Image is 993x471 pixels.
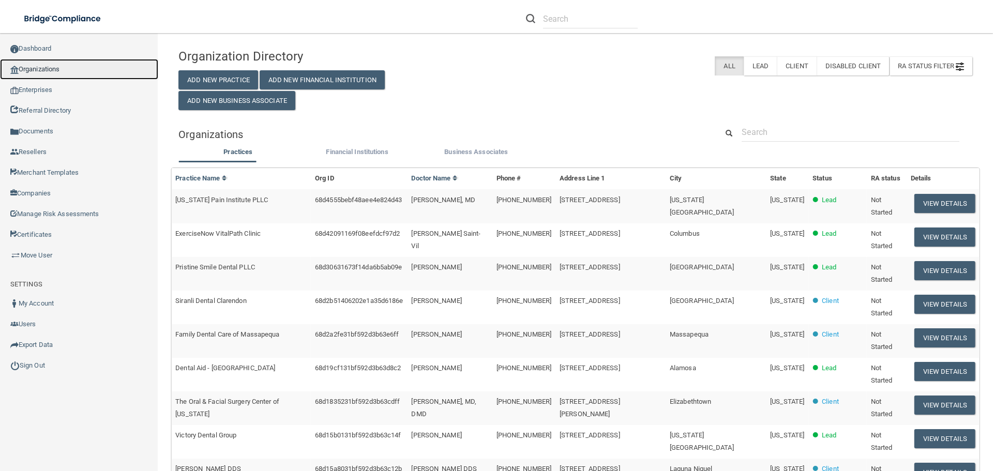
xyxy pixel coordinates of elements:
[560,263,620,271] span: [STREET_ADDRESS]
[10,250,21,261] img: briefcase.64adab9b.png
[496,297,551,305] span: [PHONE_NUMBER]
[871,330,893,351] span: Not Started
[822,261,836,274] p: Lead
[297,146,416,161] li: Financial Institutions
[907,168,980,189] th: Details
[315,297,403,305] span: 68d2b51406202e1a35d6186e
[670,398,711,405] span: Elizabethtown
[496,431,551,439] span: [PHONE_NUMBER]
[817,56,890,75] label: Disabled Client
[871,398,893,418] span: Not Started
[496,230,551,237] span: [PHONE_NUMBER]
[178,50,433,63] h4: Organization Directory
[670,364,696,372] span: Alamosa
[315,431,401,439] span: 68d15b0131bf592d3b63c14f
[411,196,475,204] span: [PERSON_NAME], MD
[223,148,252,156] span: Practices
[670,263,734,271] span: [GEOGRAPHIC_DATA]
[555,168,666,189] th: Address Line 1
[956,63,964,71] img: icon-filter@2x.21656d0b.png
[871,364,893,384] span: Not Started
[822,227,836,240] p: Lead
[10,45,19,53] img: ic_dashboard_dark.d01f4a41.png
[496,263,551,271] span: [PHONE_NUMBER]
[260,70,385,89] button: Add New Financial Institution
[175,263,255,271] span: Pristine Smile Dental PLLC
[10,361,20,370] img: ic_power_dark.7ecde6b1.png
[822,429,836,442] p: Lead
[10,148,19,156] img: ic_reseller.de258add.png
[560,230,620,237] span: [STREET_ADDRESS]
[808,168,867,189] th: Status
[770,196,804,204] span: [US_STATE]
[770,330,804,338] span: [US_STATE]
[10,299,19,308] img: ic_user_dark.df1a06c3.png
[914,194,975,213] button: View Details
[670,297,734,305] span: [GEOGRAPHIC_DATA]
[303,146,411,158] label: Financial Institutions
[770,398,804,405] span: [US_STATE]
[770,297,804,305] span: [US_STATE]
[543,9,638,28] input: Search
[496,196,551,204] span: [PHONE_NUMBER]
[914,429,975,448] button: View Details
[175,398,279,418] span: The Oral & Facial Surgery Center of [US_STATE]
[871,431,893,451] span: Not Started
[526,14,535,23] img: ic-search.3b580494.png
[496,330,551,338] span: [PHONE_NUMBER]
[10,87,19,94] img: enterprise.0d942306.png
[770,364,804,372] span: [US_STATE]
[175,196,268,204] span: [US_STATE] Pain Institute PLLC
[822,362,836,374] p: Lead
[914,328,975,347] button: View Details
[175,297,246,305] span: Siranli Dental Clarendon
[411,174,458,182] a: Doctor Name
[315,364,401,372] span: 68d19cf131bf592d3b63d8c2
[914,362,975,381] button: View Details
[175,431,236,439] span: Victory Dental Group
[670,330,709,338] span: Massapequa
[10,320,19,328] img: icon-users.e205127d.png
[10,128,19,136] img: icon-documents.8dae5593.png
[770,431,804,439] span: [US_STATE]
[670,196,734,216] span: [US_STATE][GEOGRAPHIC_DATA]
[178,70,258,89] button: Add New Practice
[867,168,907,189] th: RA status
[10,341,19,349] img: icon-export.b9366987.png
[496,398,551,405] span: [PHONE_NUMBER]
[16,8,111,29] img: bridge_compliance_login_screen.278c3ca4.svg
[871,196,893,216] span: Not Started
[175,174,227,182] a: Practice Name
[670,230,700,237] span: Columbus
[822,194,836,206] p: Lead
[417,146,536,161] li: Business Associate
[315,230,400,237] span: 68d42091169f08eefdcf97d2
[411,263,461,271] span: [PERSON_NAME]
[184,146,292,158] label: Practices
[560,330,620,338] span: [STREET_ADDRESS]
[914,261,975,280] button: View Details
[770,230,804,237] span: [US_STATE]
[175,230,261,237] span: ExerciseNow VitalPath Clinic
[411,364,461,372] span: [PERSON_NAME]
[871,263,893,283] span: Not Started
[777,56,817,75] label: Client
[822,295,839,307] p: Client
[898,62,964,70] span: RA Status Filter
[742,123,959,142] input: Search
[914,227,975,247] button: View Details
[822,328,839,341] p: Client
[315,263,402,271] span: 68d30631673f14da6b5ab09e
[315,398,400,405] span: 68d1835231bf592d3b63cdff
[411,230,480,250] span: [PERSON_NAME] Saint-Vil
[560,297,620,305] span: [STREET_ADDRESS]
[178,146,297,161] li: Practices
[178,91,295,110] button: Add New Business Associate
[444,148,508,156] span: Business Associates
[560,431,620,439] span: [STREET_ADDRESS]
[315,196,402,204] span: 68d4555bebf48aee4e824d43
[411,398,476,418] span: [PERSON_NAME], MD, DMD
[822,396,839,408] p: Client
[10,66,19,74] img: organization-icon.f8decf85.png
[492,168,555,189] th: Phone #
